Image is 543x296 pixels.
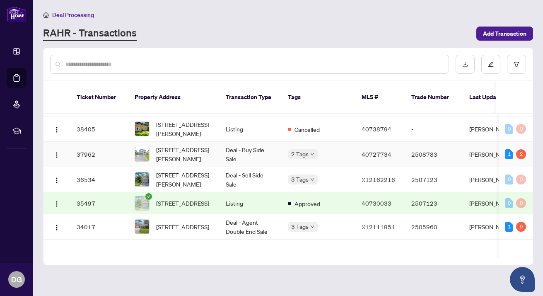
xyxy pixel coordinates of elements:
[463,116,525,142] td: [PERSON_NAME]
[70,116,128,142] td: 38405
[135,122,149,136] img: thumbnail-img
[483,27,526,40] span: Add Transaction
[219,142,281,167] td: Deal - Buy Side Sale
[481,55,500,74] button: edit
[70,214,128,240] td: 34017
[50,173,63,186] button: Logo
[362,176,395,183] span: X12162216
[145,193,152,200] span: check-circle
[310,225,314,229] span: down
[463,214,525,240] td: [PERSON_NAME]
[281,81,355,114] th: Tags
[476,27,533,41] button: Add Transaction
[219,116,281,142] td: Listing
[50,197,63,210] button: Logo
[53,224,60,231] img: Logo
[362,125,391,133] span: 40738794
[156,199,209,208] span: [STREET_ADDRESS]
[456,55,475,74] button: download
[516,222,526,232] div: 9
[505,222,513,232] div: 1
[156,170,212,189] span: [STREET_ADDRESS][PERSON_NAME]
[219,192,281,214] td: Listing
[462,61,468,67] span: download
[362,199,391,207] span: 40730033
[43,26,137,41] a: RAHR - Transactions
[43,12,49,18] span: home
[291,175,309,184] span: 3 Tags
[505,149,513,159] div: 1
[53,126,60,133] img: Logo
[362,223,395,230] span: X12111951
[463,167,525,192] td: [PERSON_NAME]
[405,81,463,114] th: Trade Number
[405,116,463,142] td: -
[156,145,212,163] span: [STREET_ADDRESS][PERSON_NAME]
[53,177,60,184] img: Logo
[516,124,526,134] div: 0
[156,222,209,231] span: [STREET_ADDRESS]
[11,274,22,285] span: DG
[128,81,219,114] th: Property Address
[505,124,513,134] div: 0
[505,198,513,208] div: 0
[463,192,525,214] td: [PERSON_NAME]
[488,61,494,67] span: edit
[156,120,212,138] span: [STREET_ADDRESS][PERSON_NAME]
[291,222,309,231] span: 3 Tags
[70,81,128,114] th: Ticket Number
[50,148,63,161] button: Logo
[507,55,526,74] button: filter
[70,167,128,192] td: 36534
[405,192,463,214] td: 2507123
[514,61,519,67] span: filter
[510,267,535,292] button: Open asap
[463,81,525,114] th: Last Updated By
[310,152,314,156] span: down
[70,142,128,167] td: 37962
[516,175,526,184] div: 0
[135,172,149,187] img: thumbnail-img
[405,142,463,167] td: 2508783
[291,149,309,159] span: 2 Tags
[219,167,281,192] td: Deal - Sell Side Sale
[50,220,63,233] button: Logo
[405,167,463,192] td: 2507123
[70,192,128,214] td: 35497
[516,198,526,208] div: 0
[362,150,391,158] span: 40727734
[516,149,526,159] div: 2
[7,6,27,22] img: logo
[219,214,281,240] td: Deal - Agent Double End Sale
[310,177,314,182] span: down
[135,220,149,234] img: thumbnail-img
[505,175,513,184] div: 0
[135,196,149,210] img: thumbnail-img
[53,201,60,207] img: Logo
[50,122,63,136] button: Logo
[405,214,463,240] td: 2505960
[294,125,320,134] span: Cancelled
[355,81,405,114] th: MLS #
[463,142,525,167] td: [PERSON_NAME]
[219,81,281,114] th: Transaction Type
[294,199,320,208] span: Approved
[135,147,149,161] img: thumbnail-img
[53,152,60,158] img: Logo
[52,11,94,19] span: Deal Processing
